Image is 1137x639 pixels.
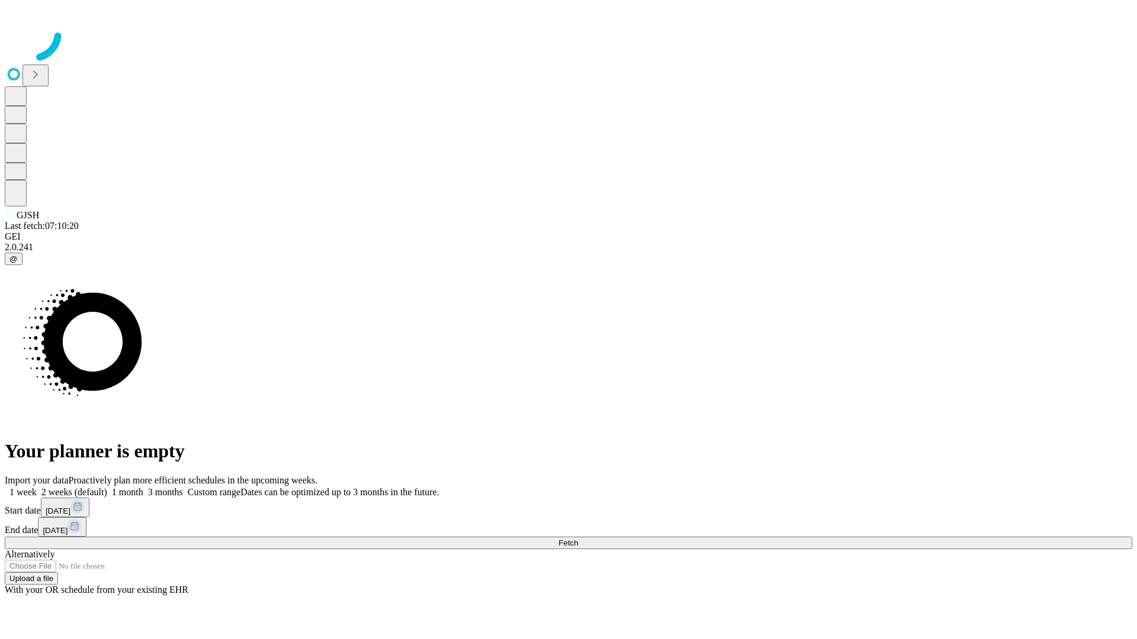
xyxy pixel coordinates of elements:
[43,526,68,535] span: [DATE]
[5,549,54,559] span: Alternatively
[148,487,183,497] span: 3 months
[5,440,1132,462] h1: Your planner is empty
[41,487,107,497] span: 2 weeks (default)
[188,487,240,497] span: Custom range
[5,221,79,231] span: Last fetch: 07:10:20
[112,487,143,497] span: 1 month
[558,538,578,547] span: Fetch
[9,487,37,497] span: 1 week
[5,517,1132,537] div: End date
[5,498,1132,517] div: Start date
[5,231,1132,242] div: GEI
[17,210,39,220] span: GJSH
[38,517,86,537] button: [DATE]
[41,498,89,517] button: [DATE]
[5,585,188,595] span: With your OR schedule from your existing EHR
[9,254,18,263] span: @
[5,475,69,485] span: Import your data
[5,253,23,265] button: @
[5,572,58,585] button: Upload a file
[5,242,1132,253] div: 2.0.241
[69,475,317,485] span: Proactively plan more efficient schedules in the upcoming weeks.
[46,506,70,515] span: [DATE]
[5,537,1132,549] button: Fetch
[240,487,439,497] span: Dates can be optimized up to 3 months in the future.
